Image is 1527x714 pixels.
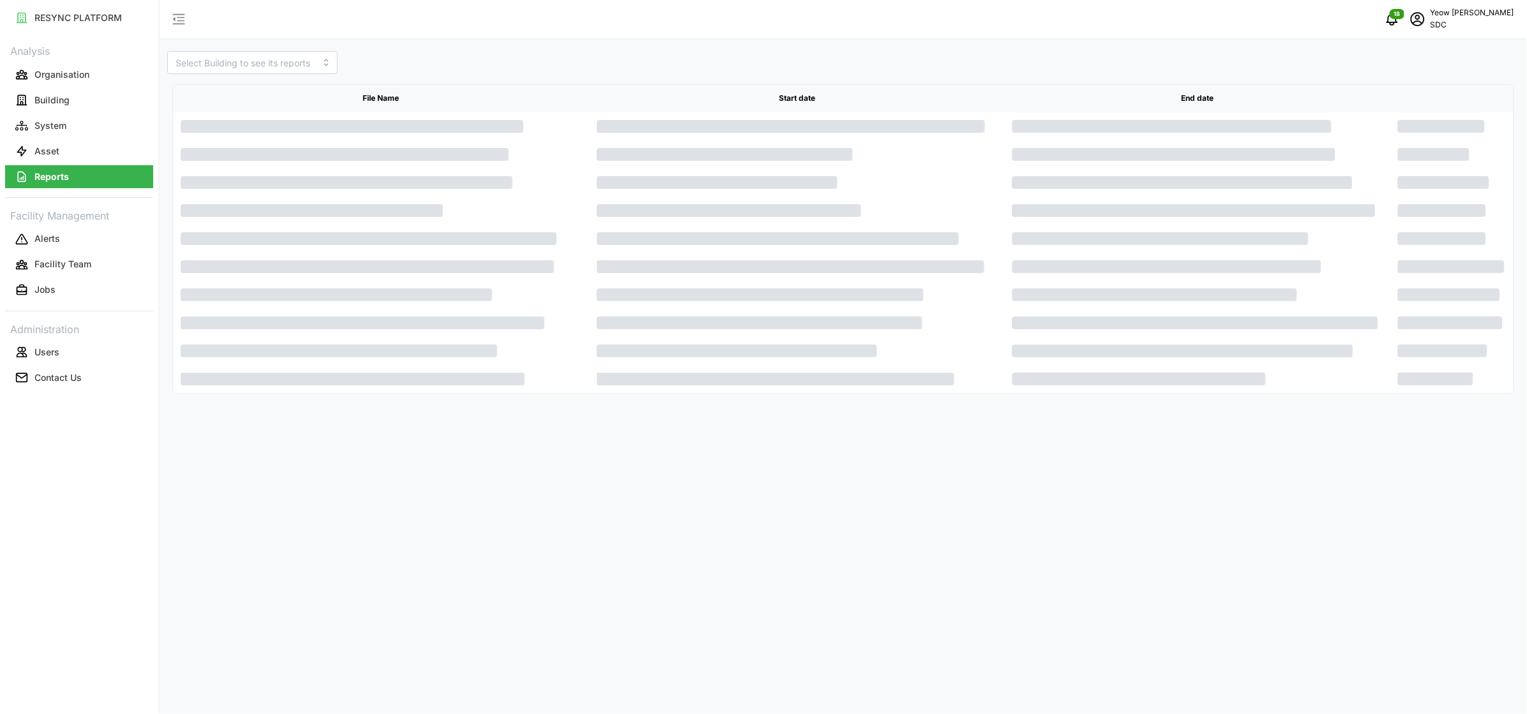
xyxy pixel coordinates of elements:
[34,232,60,245] p: Alerts
[1380,6,1405,32] button: notifications
[1005,85,1390,112] th: End date
[5,227,153,252] a: Alerts
[34,94,70,107] p: Building
[5,278,153,303] a: Jobs
[34,371,82,384] p: Contact Us
[5,6,153,29] button: RESYNC PLATFORM
[5,279,153,302] button: Jobs
[5,341,153,364] button: Users
[5,114,153,137] button: System
[34,283,56,296] p: Jobs
[5,62,153,87] a: Organisation
[5,164,153,190] a: Reports
[5,165,153,188] button: Reports
[5,339,153,365] a: Users
[5,252,153,278] a: Facility Team
[5,138,153,164] a: Asset
[5,63,153,86] button: Organisation
[34,346,59,359] p: Users
[5,41,153,59] p: Analysis
[1431,7,1514,19] p: Yeow [PERSON_NAME]
[34,258,91,271] p: Facility Team
[5,89,153,112] button: Building
[34,11,122,24] p: RESYNC PLATFORM
[34,145,59,158] p: Asset
[5,253,153,276] button: Facility Team
[173,85,589,112] th: File Name
[34,68,89,81] p: Organisation
[5,228,153,251] button: Alerts
[5,319,153,338] p: Administration
[5,113,153,138] a: System
[34,170,69,183] p: Reports
[5,366,153,389] button: Contact Us
[1431,19,1514,31] p: SDC
[167,51,338,74] input: Select Building to see its reports
[1405,6,1431,32] button: schedule
[34,119,66,132] p: System
[5,205,153,224] p: Facility Management
[5,140,153,163] button: Asset
[589,85,1005,112] th: Start date
[5,5,153,31] a: RESYNC PLATFORM
[5,365,153,390] a: Contact Us
[5,87,153,113] a: Building
[1394,10,1401,19] span: 18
